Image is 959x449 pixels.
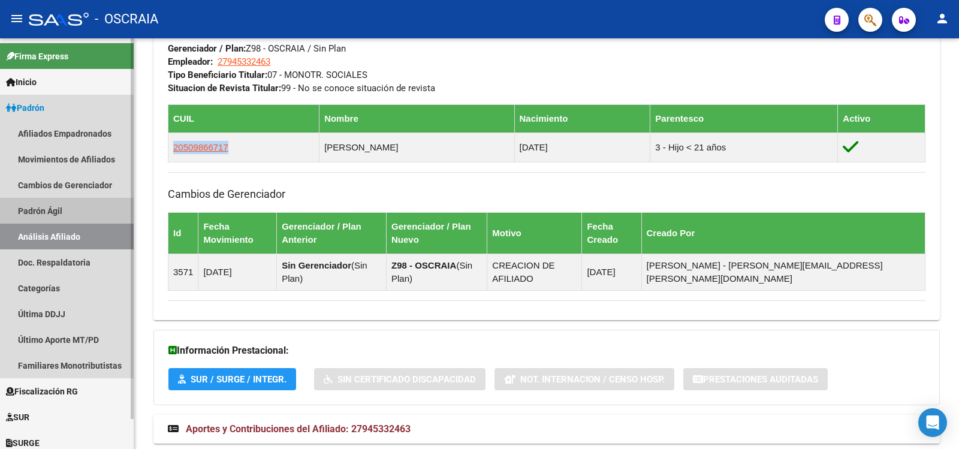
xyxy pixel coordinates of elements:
[277,254,387,290] td: ( )
[6,76,37,89] span: Inicio
[277,212,387,254] th: Gerenciador / Plan Anterior
[918,408,947,437] div: Open Intercom Messenger
[391,260,456,270] strong: Z98 - OSCRAIA
[387,254,487,290] td: ( )
[168,83,435,94] span: 99 - No se conoce situación de revista
[6,411,29,424] span: SUR
[168,254,198,290] td: 3571
[487,254,582,290] td: CREACION DE AFILIADO
[387,212,487,254] th: Gerenciador / Plan Nuevo
[582,254,641,290] td: [DATE]
[650,132,838,162] td: 3 - Hijo < 21 años
[391,260,472,284] span: Sin Plan
[168,56,213,67] strong: Empleador:
[198,212,277,254] th: Fecha Movimiento
[494,368,674,390] button: Not. Internacion / Censo Hosp.
[582,212,641,254] th: Fecha Creado
[337,374,476,385] span: Sin Certificado Discapacidad
[6,385,78,398] span: Fiscalización RG
[168,212,198,254] th: Id
[314,368,485,390] button: Sin Certificado Discapacidad
[168,186,925,203] h3: Cambios de Gerenciador
[641,254,925,290] td: [PERSON_NAME] - [PERSON_NAME][EMAIL_ADDRESS][PERSON_NAME][DOMAIN_NAME]
[168,342,925,359] h3: Información Prestacional:
[10,11,24,26] mat-icon: menu
[6,101,44,114] span: Padrón
[487,212,582,254] th: Motivo
[282,260,351,270] strong: Sin Gerenciador
[168,368,296,390] button: SUR / SURGE / INTEGR.
[173,142,228,152] span: 20509866717
[198,254,277,290] td: [DATE]
[168,104,319,132] th: CUIL
[168,70,367,80] span: 07 - MONOTR. SOCIALES
[186,423,411,435] span: Aportes y Contribuciones del Afiliado: 27945332463
[95,6,158,32] span: - OSCRAIA
[703,374,818,385] span: Prestaciones Auditadas
[191,374,287,385] span: SUR / SURGE / INTEGR.
[514,132,650,162] td: [DATE]
[168,43,346,54] span: Z98 - OSCRAIA / Sin Plan
[650,104,838,132] th: Parentesco
[514,104,650,132] th: Nacimiento
[282,260,367,284] span: Sin Plan
[168,43,246,54] strong: Gerenciador / Plan:
[838,104,925,132] th: Activo
[319,104,514,132] th: Nombre
[641,212,925,254] th: Creado Por
[6,50,68,63] span: Firma Express
[218,56,270,67] span: 27945332463
[153,415,940,444] mat-expansion-panel-header: Aportes y Contribuciones del Afiliado: 27945332463
[683,368,828,390] button: Prestaciones Auditadas
[319,132,514,162] td: [PERSON_NAME]
[168,83,281,94] strong: Situacion de Revista Titular:
[520,374,665,385] span: Not. Internacion / Censo Hosp.
[935,11,949,26] mat-icon: person
[168,70,267,80] strong: Tipo Beneficiario Titular:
